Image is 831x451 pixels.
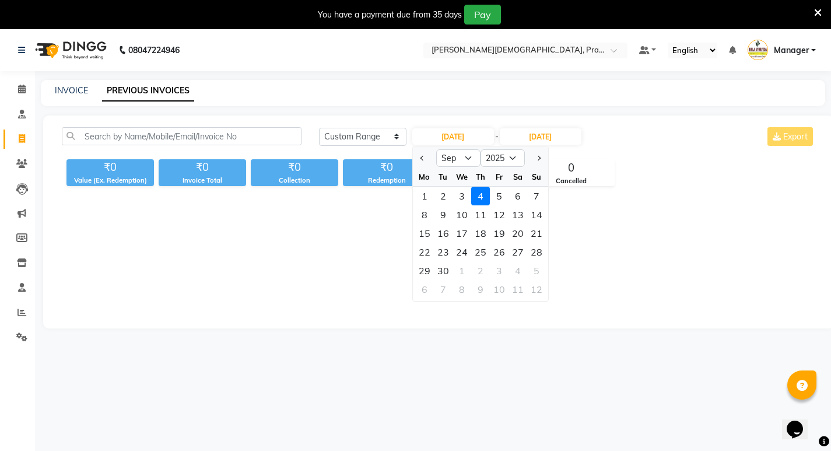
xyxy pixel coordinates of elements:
[453,205,471,224] div: 10
[490,280,509,299] div: Friday, October 10, 2025
[471,243,490,261] div: Thursday, September 25, 2025
[509,243,527,261] div: 27
[415,261,434,280] div: Monday, September 29, 2025
[782,404,819,439] iframe: chat widget
[159,176,246,186] div: Invoice Total
[527,261,546,280] div: Sunday, October 5, 2025
[434,280,453,299] div: Tuesday, October 7, 2025
[471,187,490,205] div: 4
[527,224,546,243] div: 21
[415,280,434,299] div: 6
[471,224,490,243] div: 18
[490,280,509,299] div: 10
[102,81,194,102] a: PREVIOUS INVOICES
[509,280,527,299] div: Saturday, October 11, 2025
[490,261,509,280] div: Friday, October 3, 2025
[528,160,614,176] div: 0
[30,34,110,67] img: logo
[415,224,434,243] div: Monday, September 15, 2025
[453,224,471,243] div: 17
[453,167,471,186] div: We
[415,167,434,186] div: Mo
[471,243,490,261] div: 25
[490,224,509,243] div: 19
[471,205,490,224] div: Thursday, September 11, 2025
[343,176,430,186] div: Redemption
[418,149,427,167] button: Previous month
[251,159,338,176] div: ₹0
[434,167,453,186] div: Tu
[434,187,453,205] div: Tuesday, September 2, 2025
[490,261,509,280] div: 3
[434,261,453,280] div: Tuesday, September 30, 2025
[434,243,453,261] div: Tuesday, September 23, 2025
[453,243,471,261] div: 24
[471,205,490,224] div: 11
[471,261,490,280] div: 2
[490,205,509,224] div: 12
[509,280,527,299] div: 11
[527,187,546,205] div: Sunday, September 7, 2025
[490,187,509,205] div: 5
[471,261,490,280] div: Thursday, October 2, 2025
[509,167,527,186] div: Sa
[527,205,546,224] div: Sunday, September 14, 2025
[509,187,527,205] div: 6
[62,200,815,317] span: Empty list
[509,205,527,224] div: 13
[453,280,471,299] div: Wednesday, October 8, 2025
[412,128,494,145] input: Start Date
[453,280,471,299] div: 8
[436,149,481,167] select: Select month
[533,149,543,167] button: Next month
[490,243,509,261] div: Friday, September 26, 2025
[471,280,490,299] div: 9
[318,9,462,21] div: You have a payment due from 35 days
[415,243,434,261] div: 22
[527,280,546,299] div: Sunday, October 12, 2025
[509,224,527,243] div: 20
[415,243,434,261] div: Monday, September 22, 2025
[527,280,546,299] div: 12
[66,176,154,186] div: Value (Ex. Redemption)
[527,187,546,205] div: 7
[66,159,154,176] div: ₹0
[453,187,471,205] div: Wednesday, September 3, 2025
[415,224,434,243] div: 15
[343,159,430,176] div: ₹0
[453,187,471,205] div: 3
[527,243,546,261] div: Sunday, September 28, 2025
[55,85,88,96] a: INVOICE
[490,224,509,243] div: Friday, September 19, 2025
[453,243,471,261] div: Wednesday, September 24, 2025
[509,205,527,224] div: Saturday, September 13, 2025
[434,205,453,224] div: 9
[527,261,546,280] div: 5
[509,261,527,280] div: 4
[490,167,509,186] div: Fr
[415,205,434,224] div: Monday, September 8, 2025
[434,205,453,224] div: Tuesday, September 9, 2025
[453,261,471,280] div: 1
[490,205,509,224] div: Friday, September 12, 2025
[527,167,546,186] div: Su
[509,224,527,243] div: Saturday, September 20, 2025
[415,187,434,205] div: 1
[434,243,453,261] div: 23
[434,280,453,299] div: 7
[495,131,499,143] span: -
[528,176,614,186] div: Cancelled
[490,187,509,205] div: Friday, September 5, 2025
[159,159,246,176] div: ₹0
[748,40,768,60] img: Manager
[774,44,809,57] span: Manager
[251,176,338,186] div: Collection
[434,187,453,205] div: 2
[527,224,546,243] div: Sunday, September 21, 2025
[471,187,490,205] div: Thursday, September 4, 2025
[481,149,525,167] select: Select year
[527,205,546,224] div: 14
[490,243,509,261] div: 26
[128,34,180,67] b: 08047224946
[453,205,471,224] div: Wednesday, September 10, 2025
